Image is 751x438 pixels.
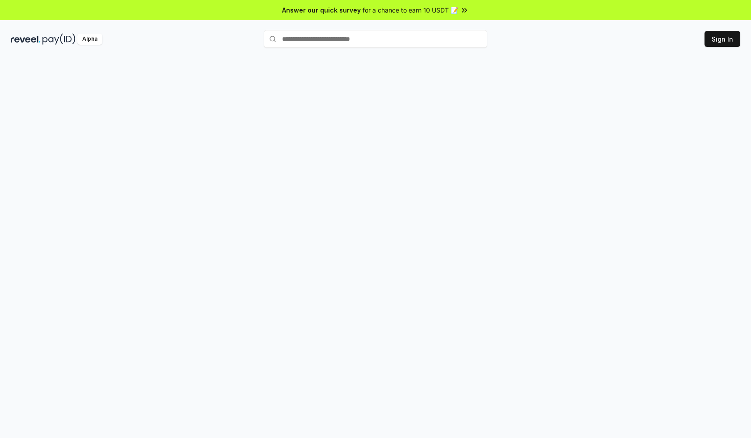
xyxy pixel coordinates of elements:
[77,34,102,45] div: Alpha
[42,34,76,45] img: pay_id
[705,31,740,47] button: Sign In
[363,5,458,15] span: for a chance to earn 10 USDT 📝
[11,34,41,45] img: reveel_dark
[282,5,361,15] span: Answer our quick survey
